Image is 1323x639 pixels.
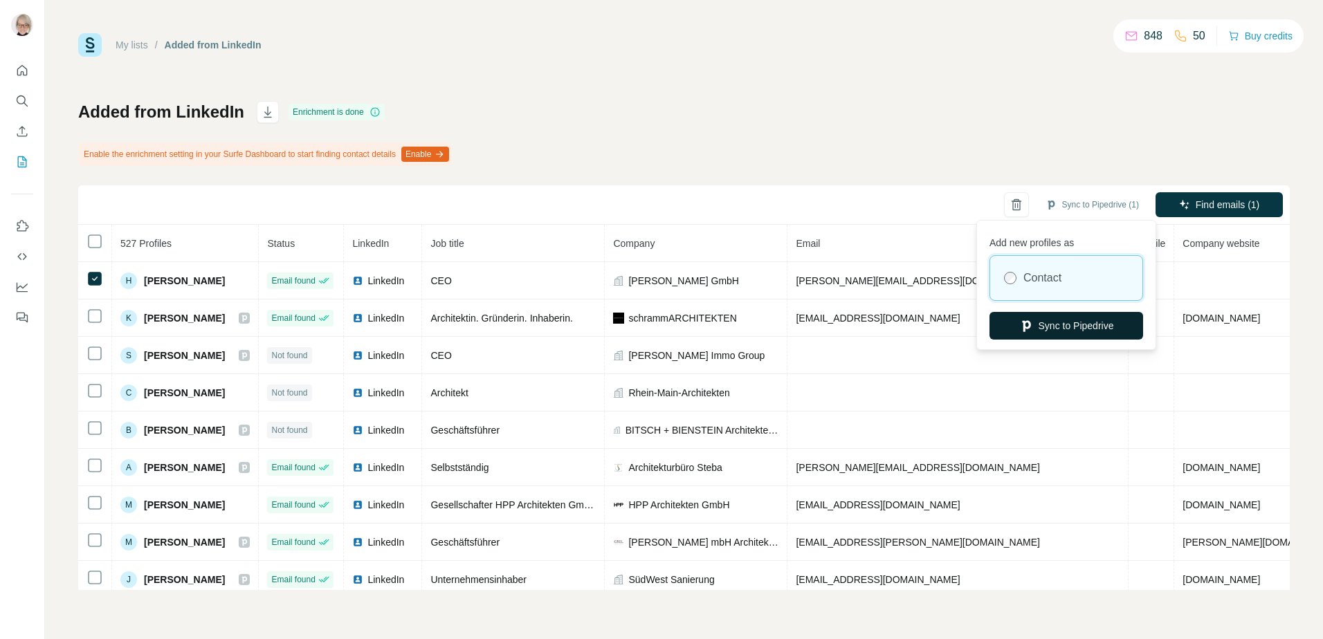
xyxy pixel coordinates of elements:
span: LinkedIn [367,349,404,362]
span: [PERSON_NAME] mbH Architekten+ Ingenieure [628,535,778,549]
span: [DOMAIN_NAME] [1183,499,1260,510]
img: LinkedIn logo [352,574,363,585]
span: Email found [271,461,315,474]
img: LinkedIn logo [352,275,363,286]
label: Contact [1023,270,1061,286]
img: LinkedIn logo [352,537,363,548]
img: company-logo [613,462,624,473]
span: CEO [430,275,451,286]
span: Rhein-Main-Architekten [628,386,729,400]
div: H [120,272,137,289]
img: company-logo [613,499,624,510]
span: [EMAIL_ADDRESS][DOMAIN_NAME] [796,313,960,324]
span: Email found [271,573,315,586]
span: Architektin. Gründerin. Inhaberin. [430,313,572,324]
span: Not found [271,387,307,399]
span: [EMAIL_ADDRESS][DOMAIN_NAME] [796,499,960,510]
div: B [120,422,137,438]
span: [PERSON_NAME] [144,461,225,474]
button: Quick start [11,58,33,83]
div: S [120,347,137,364]
p: 50 [1193,28,1205,44]
span: Company website [1183,238,1259,249]
img: LinkedIn logo [352,462,363,473]
span: [PERSON_NAME][EMAIL_ADDRESS][DOMAIN_NAME] [796,462,1039,473]
span: CEO [430,350,451,361]
button: Buy credits [1228,26,1293,46]
img: LinkedIn logo [352,313,363,324]
div: M [120,534,137,550]
div: J [120,571,137,588]
span: Unternehmensinhaber [430,574,527,585]
span: [EMAIL_ADDRESS][DOMAIN_NAME] [796,574,960,585]
span: [PERSON_NAME] [144,311,225,325]
button: Enrich CSV [11,119,33,144]
div: A [120,459,137,476]
span: Architekt [430,387,468,398]
p: 848 [1144,28,1162,44]
button: Use Surfe on LinkedIn [11,214,33,239]
span: LinkedIn [367,461,404,474]
img: Surfe Logo [78,33,102,57]
span: SüdWest Sanierung [628,573,714,586]
span: Email found [271,275,315,287]
a: My lists [116,39,148,50]
span: Status [267,238,295,249]
button: Enable [401,147,449,162]
span: LinkedIn [367,498,404,512]
li: / [155,38,158,52]
span: [PERSON_NAME] [144,423,225,437]
span: schrammARCHITEKTEN [628,311,736,325]
span: [PERSON_NAME] [144,498,225,512]
div: Added from LinkedIn [165,38,262,52]
span: Geschäftsführer [430,537,500,548]
span: BITSCH + BIENSTEIN Architekten BDA PartGmbB [626,423,779,437]
span: LinkedIn [367,386,404,400]
span: Job title [430,238,464,249]
span: [PERSON_NAME] [144,535,225,549]
span: [PERSON_NAME] [144,274,225,288]
span: LinkedIn [367,311,404,325]
span: Not found [271,424,307,436]
img: LinkedIn logo [352,387,363,398]
button: Sync to Pipedrive [989,312,1143,340]
span: [PERSON_NAME] [144,349,225,362]
span: [PERSON_NAME] GmbH [628,274,738,288]
p: Add new profiles as [989,230,1143,250]
span: LinkedIn [352,238,389,249]
span: [EMAIL_ADDRESS][PERSON_NAME][DOMAIN_NAME] [796,537,1039,548]
span: LinkedIn [367,535,404,549]
img: LinkedIn logo [352,350,363,361]
span: Find emails (1) [1196,198,1260,212]
div: K [120,310,137,326]
button: Use Surfe API [11,244,33,269]
button: Dashboard [11,275,33,299]
span: Email found [271,312,315,324]
button: Feedback [11,305,33,330]
span: Geschäftsführer [430,425,500,436]
span: [DOMAIN_NAME] [1183,313,1260,324]
button: Search [11,89,33,113]
span: Email found [271,536,315,548]
button: Find emails (1) [1156,192,1283,217]
button: My lists [11,149,33,174]
div: Enable the enrichment setting in your Surfe Dashboard to start finding contact details [78,142,452,166]
img: Avatar [11,14,33,36]
span: LinkedIn [367,274,404,288]
div: Enrichment is done [289,104,385,120]
span: [DOMAIN_NAME] [1183,574,1260,585]
span: Architekturbüro Steba [628,461,722,474]
span: Selbstständig [430,462,489,473]
img: LinkedIn logo [352,499,363,510]
span: Gesellschafter HPP Architekten GmbH [430,499,596,510]
span: [PERSON_NAME][EMAIL_ADDRESS][DOMAIN_NAME][PERSON_NAME] [796,275,1120,286]
span: Company [613,238,655,249]
span: 527 Profiles [120,238,172,249]
button: Sync to Pipedrive (1) [1036,194,1149,215]
img: LinkedIn logo [352,425,363,436]
span: Email [796,238,820,249]
span: LinkedIn [367,573,404,586]
img: company-logo [613,537,624,548]
img: company-logo [613,313,624,324]
div: M [120,497,137,513]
